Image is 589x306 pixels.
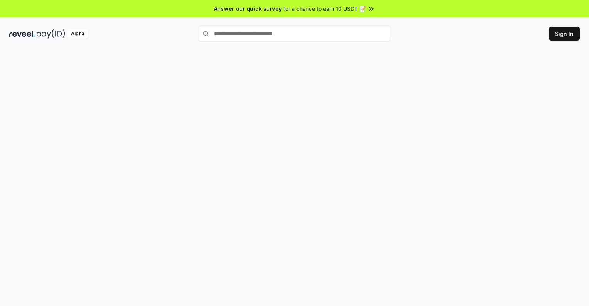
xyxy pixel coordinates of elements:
[214,5,282,13] span: Answer our quick survey
[283,5,366,13] span: for a chance to earn 10 USDT 📝
[549,27,580,41] button: Sign In
[67,29,88,39] div: Alpha
[37,29,65,39] img: pay_id
[9,29,35,39] img: reveel_dark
